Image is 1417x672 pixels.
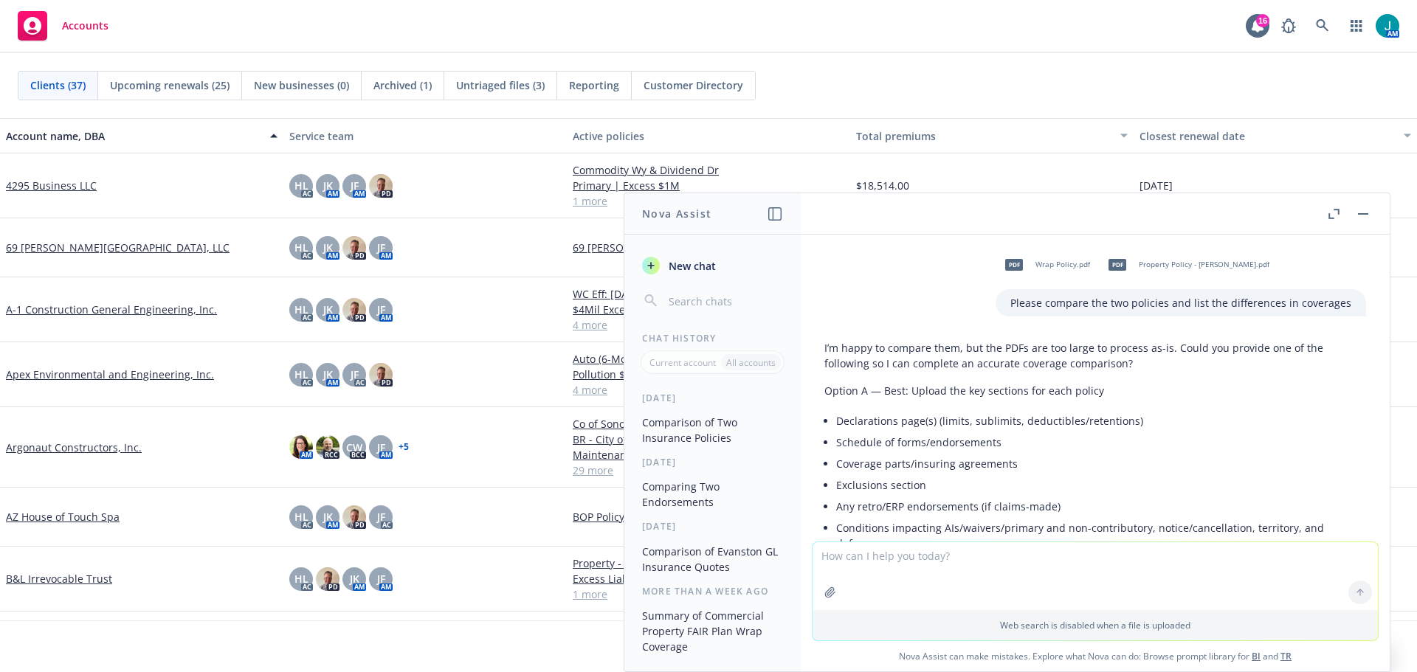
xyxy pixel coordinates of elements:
[377,509,385,524] span: JF
[642,206,711,221] h1: Nova Assist
[1308,11,1337,41] a: Search
[294,302,308,317] span: HL
[1035,260,1090,269] span: Wrap Policy.pdf
[1010,295,1351,311] p: Please compare the two policies and list the differences in coverages
[294,367,308,382] span: HL
[649,356,716,369] p: Current account
[644,77,743,93] span: Customer Directory
[573,586,844,602] a: 1 more
[569,77,619,93] span: Reporting
[377,571,385,586] span: JF
[573,432,844,463] a: BR - City of [GEOGRAPHIC_DATA] - Roseland Pavement Maintenance Project
[351,178,359,193] span: JF
[6,302,217,317] a: A-1 Construction General Engineering, Inc.
[573,382,844,398] a: 4 more
[1005,259,1023,270] span: pdf
[342,236,366,260] img: photo
[624,456,801,468] div: [DATE]
[1139,260,1269,269] span: Property Policy - [PERSON_NAME].pdf
[6,240,230,255] a: 69 [PERSON_NAME][GEOGRAPHIC_DATA], LLC
[6,440,142,455] a: Argonaut Constructors, Inc.
[573,571,844,586] a: Excess Liability - $3M
[294,509,308,524] span: HL
[351,367,359,382] span: JF
[573,509,844,524] a: BOP Policy GL/BPP/XL/Cyber
[636,252,789,279] button: New chat
[573,178,844,193] a: Primary | Excess $1M
[807,641,1384,671] span: Nova Assist can make mistakes. Explore what Nova can do: Browse prompt library for and
[12,5,114,46] a: Accounts
[824,340,1366,371] p: I’m happy to compare them, but the PDFs are too large to process as-is. Could you provide one of ...
[1140,128,1395,144] div: Closest renewal date
[316,435,339,459] img: photo
[573,555,844,571] a: Property - CA Fair Plan Wrap Policy
[373,77,432,93] span: Archived (1)
[1252,650,1261,662] a: BI
[323,178,333,193] span: JK
[1140,178,1173,193] span: [DATE]
[323,240,333,255] span: JK
[1099,246,1272,283] div: pdfProperty Policy - [PERSON_NAME].pdf
[573,128,844,144] div: Active policies
[624,332,801,344] div: Chat History
[850,118,1134,153] button: Total premiums
[824,383,1366,398] p: Option A — Best: Upload the key sections for each policy
[836,432,1366,453] li: Schedule of forms/endorsements
[636,410,789,450] button: Comparison of Two Insurance Policies
[636,603,789,659] button: Summary of Commercial Property FAIR Plan Wrap Coverage
[377,440,385,455] span: JF
[6,178,97,193] a: 4295 Business LLC
[289,128,561,144] div: Service team
[624,392,801,404] div: [DATE]
[1256,14,1269,27] div: 16
[573,416,844,432] a: Co of Sonoma/Encroachment Permit
[377,302,385,317] span: JF
[377,240,385,255] span: JF
[456,77,545,93] span: Untriaged files (3)
[636,539,789,579] button: Comparison of Evanston GL Insurance Quotes
[289,435,313,459] img: photo
[323,367,333,382] span: JK
[836,410,1366,432] li: Declarations page(s) (limits, sublimits, deductibles/retentions)
[110,77,230,93] span: Upcoming renewals (25)
[836,453,1366,474] li: Coverage parts/insuring agreements
[666,258,716,274] span: New chat
[342,505,366,529] img: photo
[323,302,333,317] span: JK
[821,619,1369,631] p: Web search is disabled when a file is uploaded
[350,571,359,586] span: JK
[573,317,844,333] a: 4 more
[323,509,333,524] span: JK
[573,193,844,209] a: 1 more
[996,246,1093,283] div: pdfWrap Policy.pdf
[726,356,776,369] p: All accounts
[294,571,308,586] span: HL
[1109,259,1126,270] span: pdf
[6,128,261,144] div: Account name, DBA
[666,291,783,311] input: Search chats
[624,520,801,533] div: [DATE]
[836,474,1366,496] li: Exclusions section
[636,474,789,514] button: Comparing Two Endorsements
[6,367,214,382] a: Apex Environmental and Engineering, Inc.
[254,77,349,93] span: New businesses (0)
[6,571,112,586] a: B&L Irrevocable Trust
[30,77,86,93] span: Clients (37)
[399,443,409,451] a: + 5
[856,178,909,193] span: $18,514.00
[836,517,1366,554] li: Conditions impacting AIs/waivers/primary and non-contributory, notice/cancellation, territory, an...
[836,496,1366,517] li: Any retro/ERP endorsements (if claims-made)
[573,351,844,367] a: Auto (6-Month Policy)
[294,178,308,193] span: HL
[283,118,567,153] button: Service team
[369,174,393,198] img: photo
[342,298,366,322] img: photo
[62,20,108,32] span: Accounts
[1376,14,1399,38] img: photo
[369,363,393,387] img: photo
[573,302,844,317] a: $4Mil Excess Liability
[567,118,850,153] button: Active policies
[573,240,844,255] a: 69 [PERSON_NAME][GEOGRAPHIC_DATA] Apts
[573,286,844,302] a: WC Eff: [DATE]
